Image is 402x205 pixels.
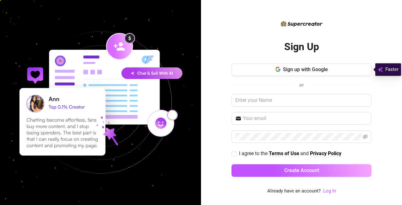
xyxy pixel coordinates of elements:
[267,187,321,195] span: Already have an account?
[231,63,372,76] button: Sign up with Google
[299,82,304,88] span: or
[231,164,372,177] button: Create Account
[231,94,372,107] input: Enter your Name
[378,66,383,73] img: svg%3e
[269,150,299,157] a: Terms of Use
[283,66,328,72] span: Sign up with Google
[281,21,323,27] img: logo-BBDzfeDw.svg
[284,167,319,173] span: Create Account
[323,188,336,194] a: Log In
[239,150,269,156] span: I agree to the
[284,40,319,53] h2: Sign Up
[310,150,341,157] a: Privacy Policy
[300,150,310,156] span: and
[385,66,399,73] span: Faster
[243,115,368,122] input: Your email
[363,134,368,139] span: eye-invisible
[323,187,336,195] a: Log In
